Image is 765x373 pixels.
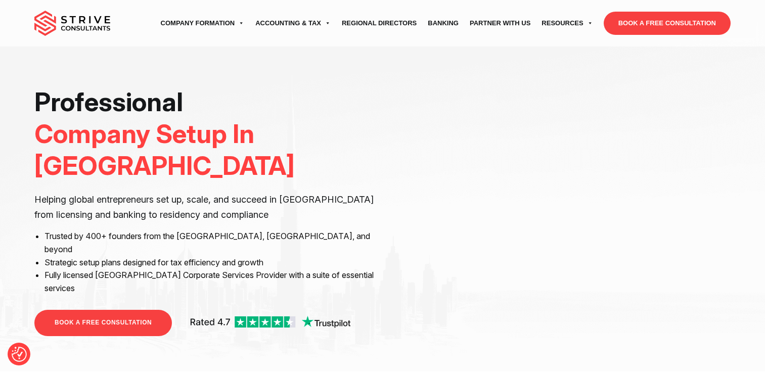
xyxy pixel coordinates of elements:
[604,12,731,35] a: BOOK A FREE CONSULTATION
[390,86,731,277] iframe: <br />
[536,9,598,37] a: Resources
[34,86,375,182] h1: Professional
[44,269,375,295] li: Fully licensed [GEOGRAPHIC_DATA] Corporate Services Provider with a suite of essential services
[34,192,375,222] p: Helping global entrepreneurs set up, scale, and succeed in [GEOGRAPHIC_DATA] from licensing and b...
[34,11,110,36] img: main-logo.svg
[464,9,536,37] a: Partner with Us
[34,310,172,336] a: BOOK A FREE CONSULTATION
[422,9,464,37] a: Banking
[34,118,295,181] span: Company Setup In [GEOGRAPHIC_DATA]
[44,230,375,256] li: Trusted by 400+ founders from the [GEOGRAPHIC_DATA], [GEOGRAPHIC_DATA], and beyond
[155,9,250,37] a: Company Formation
[336,9,422,37] a: Regional Directors
[12,347,27,362] img: Revisit consent button
[12,347,27,362] button: Consent Preferences
[44,256,375,269] li: Strategic setup plans designed for tax efficiency and growth
[250,9,336,37] a: Accounting & Tax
